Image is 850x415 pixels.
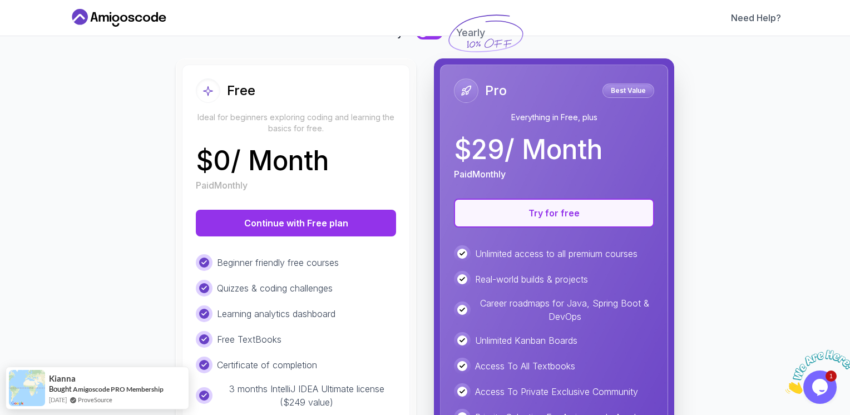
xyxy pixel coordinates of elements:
img: provesource social proof notification image [9,370,45,406]
p: Unlimited access to all premium courses [475,247,637,260]
button: Continue with Free plan [196,210,396,236]
a: Amigoscode PRO Membership [73,385,164,393]
span: Bought [49,384,72,393]
a: ProveSource [78,395,112,404]
p: Everything in Free, plus [454,112,654,123]
p: Paid Monthly [196,179,248,192]
h2: Free [227,82,255,100]
p: Access To All Textbooks [475,359,575,373]
p: Real-world builds & projects [475,273,588,286]
p: Access To Private Exclusive Community [475,385,638,398]
p: Free TextBooks [217,333,281,346]
p: Ideal for beginners exploring coding and learning the basics for free. [196,112,396,134]
p: Certificate of completion [217,358,317,372]
p: Beginner friendly free courses [217,256,339,269]
span: [DATE] [49,395,67,404]
p: Unlimited Kanban Boards [475,334,577,347]
p: Best Value [604,85,653,96]
p: Paid Monthly [454,167,506,181]
button: Try for free [454,199,654,228]
span: Kianna [49,374,76,383]
p: $ 29 / Month [454,136,602,163]
iframe: chat widget [781,345,850,398]
p: Quizzes & coding challenges [217,281,333,295]
p: Career roadmaps for Java, Spring Boot & DevOps [475,297,654,323]
img: Chat attention grabber [4,4,73,48]
p: Learning analytics dashboard [217,307,335,320]
p: 3 months IntelliJ IDEA Ultimate license ($249 value) [217,382,396,409]
a: Need Help? [731,11,781,24]
h2: Pro [485,82,507,100]
p: $ 0 / Month [196,147,329,174]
